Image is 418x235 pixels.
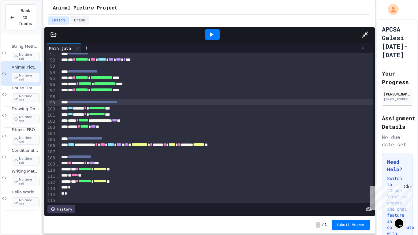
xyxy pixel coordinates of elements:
span: No time set [12,114,40,124]
span: String Methods Examples [12,44,40,49]
div: Chat with us now!Close [2,2,42,39]
div: 112 [46,180,56,186]
span: Fold line [56,174,59,179]
div: 104 [46,131,56,137]
div: No due date set [382,133,412,148]
div: 115 [46,198,56,204]
div: 109 [46,161,56,167]
span: No time set [12,177,40,186]
span: No time set [12,73,40,82]
div: 102 [46,118,56,125]
div: 100 [46,106,56,112]
div: [EMAIL_ADDRESS][DOMAIN_NAME] [384,97,411,102]
div: 105 [46,137,56,143]
div: 114 [46,192,56,198]
div: 91 [46,51,56,57]
div: 99 [46,100,56,106]
div: 98 [46,94,56,100]
button: Lesson [48,17,69,24]
button: Grade [70,17,89,24]
h2: Your Progress [382,69,412,86]
div: 94 [46,69,56,76]
span: Fold line [56,162,59,166]
h3: Need Help? [387,158,407,173]
div: 92 [46,57,56,63]
div: 107 [46,149,56,155]
span: Writing Methods [12,169,40,174]
div: Main.java [46,45,74,51]
span: 1 [324,222,327,227]
span: Drawing Objects in Java - HW Playposit Code [12,106,40,112]
span: No time set [12,156,40,166]
div: 97 [46,88,56,94]
span: Submit Answer [337,222,365,227]
div: 96 [46,82,56,88]
span: Fitness FRQ [12,127,40,132]
div: 108 [46,155,56,161]
div: [PERSON_NAME] [384,91,411,97]
span: Conditionals Classwork [12,148,40,153]
div: History [47,205,75,213]
span: - [316,222,320,228]
div: Main.java [46,43,82,53]
div: 103 [46,125,56,131]
span: No time set [12,135,40,145]
h2: Assignment Details [382,114,412,131]
span: No time set [12,93,40,103]
div: 95 [46,76,56,82]
span: Animal Picture Project [12,65,40,70]
span: No time set [12,52,40,62]
button: Submit Answer [332,220,370,230]
span: Back to Teams [19,8,32,27]
span: House Drawing Classwork [12,86,40,91]
iframe: chat widget [367,184,412,210]
button: Back to Teams [6,4,36,30]
div: 106 [46,143,56,149]
div: 113 [46,186,56,192]
div: 101 [46,112,56,118]
span: / [322,222,324,227]
span: Hello World Activity [12,190,40,195]
div: 93 [46,63,56,69]
h1: APCSA Galesi [DATE]-[DATE] [382,25,412,59]
span: Animal Picture Project [53,5,118,12]
iframe: chat widget [392,211,412,229]
div: 110 [46,167,56,173]
div: My Account [381,2,400,17]
span: No time set [12,197,40,207]
div: 111 [46,173,56,180]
